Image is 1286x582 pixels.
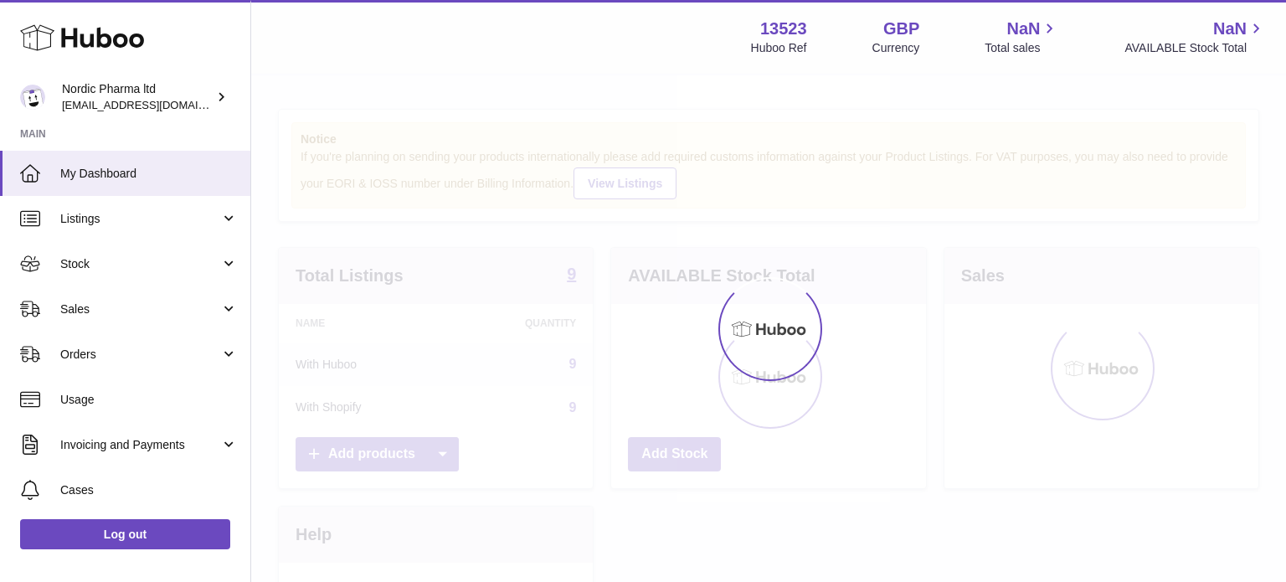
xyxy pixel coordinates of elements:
img: ruzana_parkhomenko@wow24-7.io [20,85,45,110]
span: Invoicing and Payments [60,437,220,453]
span: My Dashboard [60,166,238,182]
strong: 13523 [760,18,807,40]
div: Nordic Pharma ltd [62,81,213,113]
span: Orders [60,347,220,363]
span: Total sales [985,40,1059,56]
div: Huboo Ref [751,40,807,56]
span: Cases [60,482,238,498]
span: Usage [60,392,238,408]
a: NaN AVAILABLE Stock Total [1124,18,1266,56]
span: AVAILABLE Stock Total [1124,40,1266,56]
span: Stock [60,256,220,272]
span: NaN [1006,18,1040,40]
strong: GBP [883,18,919,40]
span: Sales [60,301,220,317]
span: NaN [1213,18,1247,40]
a: NaN Total sales [985,18,1059,56]
span: Listings [60,211,220,227]
a: Log out [20,519,230,549]
div: Currency [872,40,920,56]
span: [EMAIL_ADDRESS][DOMAIN_NAME] [62,98,246,111]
